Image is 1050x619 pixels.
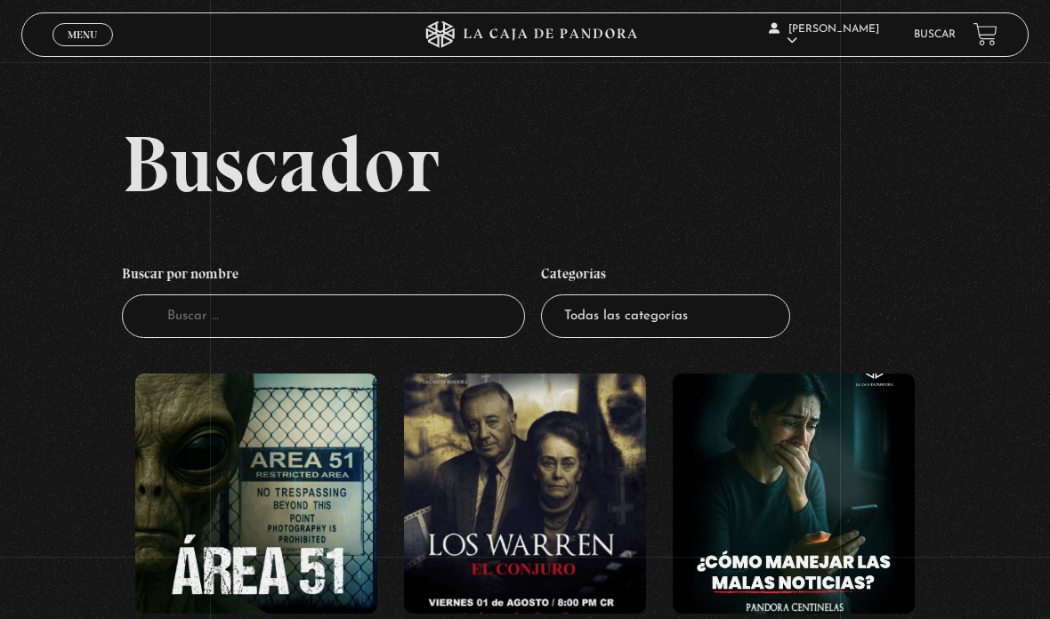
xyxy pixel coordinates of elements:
[914,29,956,40] a: Buscar
[62,44,104,57] span: Cerrar
[769,24,879,46] span: [PERSON_NAME]
[973,22,997,46] a: View your shopping cart
[122,257,525,294] h4: Buscar por nombre
[68,29,97,40] span: Menu
[122,124,1030,204] h2: Buscador
[541,257,790,294] h4: Categorías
